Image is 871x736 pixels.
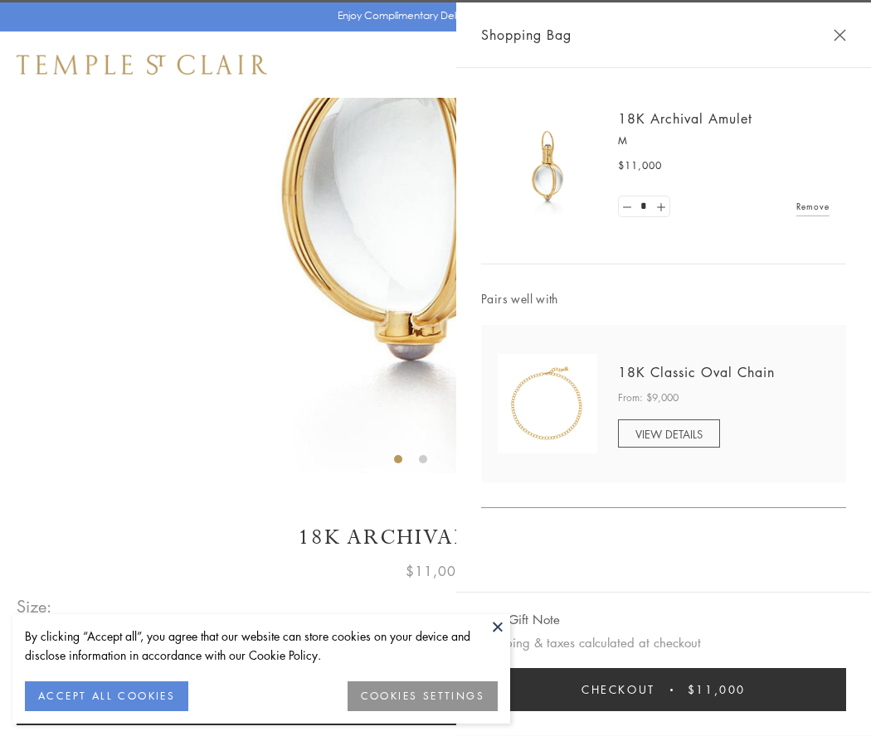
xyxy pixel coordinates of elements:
[498,354,597,453] img: N88865-OV18
[834,29,846,41] button: Close Shopping Bag
[338,7,526,24] p: Enjoy Complimentary Delivery & Returns
[348,681,498,711] button: COOKIES SETTINGS
[652,196,669,217] a: Set quantity to 2
[17,523,854,552] h1: 18K Archival Amulet
[481,632,846,653] p: Shipping & taxes calculated at checkout
[618,157,662,174] span: $11,000
[635,426,703,442] span: VIEW DETAILS
[481,289,846,308] span: Pairs well with
[25,627,498,665] div: By clicking “Accept all”, you agree that our website can store cookies on your device and disclos...
[25,681,188,711] button: ACCEPT ALL COOKIES
[17,593,53,620] span: Size:
[618,109,752,128] a: 18K Archival Amulet
[618,363,775,381] a: 18K Classic Oval Chain
[618,419,720,448] a: VIEW DETAILS
[481,668,846,711] button: Checkout $11,000
[481,609,560,630] button: Add Gift Note
[796,197,830,215] a: Remove
[618,133,830,149] p: M
[498,116,597,215] img: 18K Archival Amulet
[406,560,465,582] span: $11,000
[618,390,679,406] span: From: $9,000
[481,24,572,46] span: Shopping Bag
[619,196,635,217] a: Set quantity to 0
[17,55,267,75] img: Temple St. Clair
[581,680,655,699] span: Checkout
[688,680,746,699] span: $11,000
